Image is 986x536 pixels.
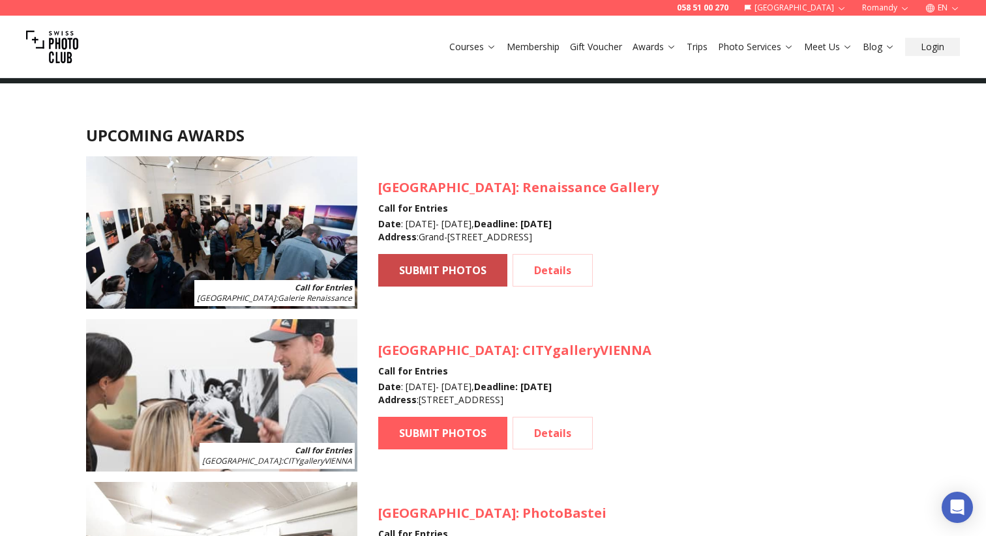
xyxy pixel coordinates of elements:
[474,380,515,393] font: Deadline
[399,263,486,277] font: SUBMIT PHOTOS
[942,492,973,523] div: Open Intercom Messenger
[378,380,401,393] font: Date
[474,218,515,230] font: Deadline
[627,38,681,56] button: Awards
[471,380,474,393] font: ,
[522,178,659,196] font: Renaissance Gallery
[281,455,283,466] font: :
[378,231,417,243] font: Address
[401,218,403,230] font: :
[516,341,519,359] font: :
[441,218,471,230] font: [DATE]
[501,38,565,56] button: Membership
[406,218,436,230] font: [DATE]
[406,380,436,393] font: [DATE]
[417,231,419,243] font: :
[197,292,276,303] font: [GEOGRAPHIC_DATA]
[515,218,518,230] font: :
[444,38,501,56] button: Courses
[534,263,571,277] font: Details
[378,254,507,287] a: SUBMIT PHOTOS
[905,38,960,56] button: Login
[441,380,471,393] font: [DATE]
[378,504,516,522] font: [GEOGRAPHIC_DATA]
[417,393,419,406] font: :
[378,218,401,230] font: Date
[419,231,532,243] font: Grand-[STREET_ADDRESS]
[863,40,882,53] font: Blog
[565,38,627,56] button: Gift Voucher
[515,380,518,393] font: :
[86,124,245,146] font: UPCOMING AWARDS
[513,417,593,449] a: Details
[471,218,474,230] font: ,
[283,455,352,466] font: CITYgalleryVIENNA
[378,341,516,359] font: [GEOGRAPHIC_DATA]
[938,2,948,13] font: EN
[804,40,840,53] font: Meet Us
[687,40,708,53] a: Trips
[520,380,552,393] font: [DATE]
[516,178,519,196] font: :
[278,292,352,303] font: Galerie Renaissance
[534,426,571,440] font: Details
[799,38,858,56] button: Meet Us
[436,380,439,393] font: -
[449,40,484,53] font: Courses
[399,426,486,440] font: SUBMIT PHOTOS
[677,2,728,13] font: 058 51 00 270
[570,40,622,53] a: Gift Voucher
[378,365,448,377] font: Call for Entries
[681,38,713,56] button: Trips
[862,2,897,13] font: Romandy
[378,202,448,214] font: Call for Entries
[26,21,78,73] img: Swiss photo club
[295,445,352,456] font: Call for Entries
[804,40,852,53] a: Meet Us
[677,3,728,13] a: 058 51 00 270
[86,319,357,472] img: SPC Photo Awards VIENNA October 2025
[507,40,560,53] a: Membership
[718,40,794,53] a: Photo Services
[419,393,503,406] font: [STREET_ADDRESS]
[378,178,516,196] font: [GEOGRAPHIC_DATA]
[522,341,651,359] font: CITYgalleryVIENNA
[516,504,519,522] font: :
[86,156,357,309] img: SPC Photo Awards Geneva: October 2025
[754,2,834,13] font: [GEOGRAPHIC_DATA]
[633,40,676,53] a: Awards
[718,40,781,53] font: Photo Services
[513,254,593,287] a: Details
[378,393,417,406] font: Address
[449,40,496,53] a: Courses
[633,40,664,53] font: Awards
[522,504,606,522] font: PhotoBastei
[401,380,403,393] font: :
[436,218,439,230] font: -
[858,38,900,56] button: Blog
[863,40,895,53] a: Blog
[295,282,352,293] font: Call for Entries
[713,38,799,56] button: Photo Services
[520,218,552,230] font: [DATE]
[378,417,507,449] a: SUBMIT PHOTOS
[276,292,278,303] font: :
[921,40,944,53] font: Login
[202,455,281,466] font: [GEOGRAPHIC_DATA]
